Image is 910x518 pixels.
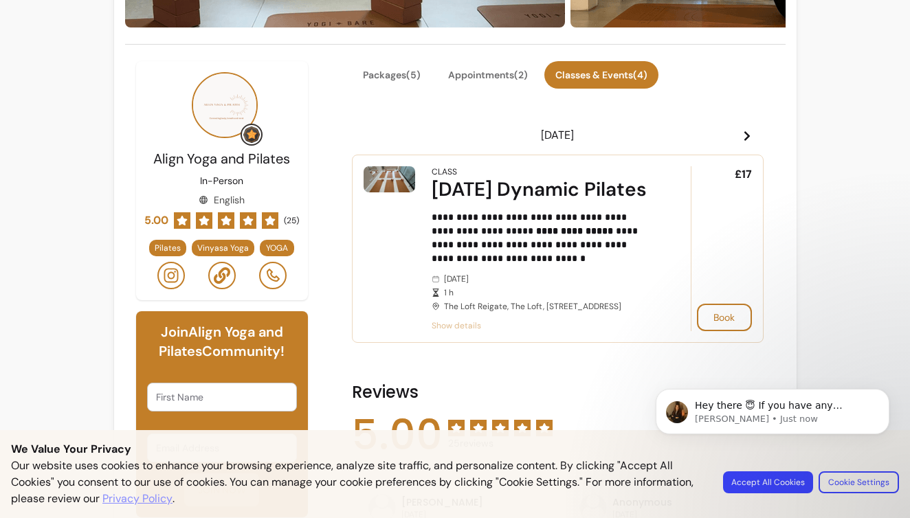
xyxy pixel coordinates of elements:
div: Class [432,166,457,177]
button: Packages(5) [352,61,432,89]
span: £17 [735,166,752,183]
span: 5.00 [144,212,168,229]
h2: Reviews [352,381,764,403]
img: Grow [243,126,260,143]
span: 1 h [444,287,652,298]
span: Show details [432,320,652,331]
p: We Value Your Privacy [11,441,899,458]
img: Provider image [192,72,258,138]
span: Align Yoga and Pilates [153,150,290,168]
p: Our website uses cookies to enhance your browsing experience, analyze site traffic, and personali... [11,458,707,507]
span: Vinyasa Yoga [197,243,249,254]
div: English [199,193,245,207]
header: [DATE] [352,122,764,149]
input: First Name [156,390,288,404]
span: 5.00 [352,414,443,455]
button: Appointments(2) [437,61,539,89]
div: [DATE] Dynamic Pilates [432,177,652,202]
span: Pilates [155,243,181,254]
iframe: Intercom notifications message [635,360,910,511]
span: YOGA [266,243,288,254]
button: Book [697,304,752,331]
a: Privacy Policy [102,491,173,507]
img: Sunday Dynamic Pilates [364,166,415,192]
h6: Join Align Yoga and Pilates Community! [147,322,297,361]
p: In-Person [200,174,243,188]
button: Classes & Events(4) [544,61,658,89]
div: [DATE] The Loft Reigate, The Loft, [STREET_ADDRESS] [432,273,652,312]
span: ( 25 ) [284,215,299,226]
